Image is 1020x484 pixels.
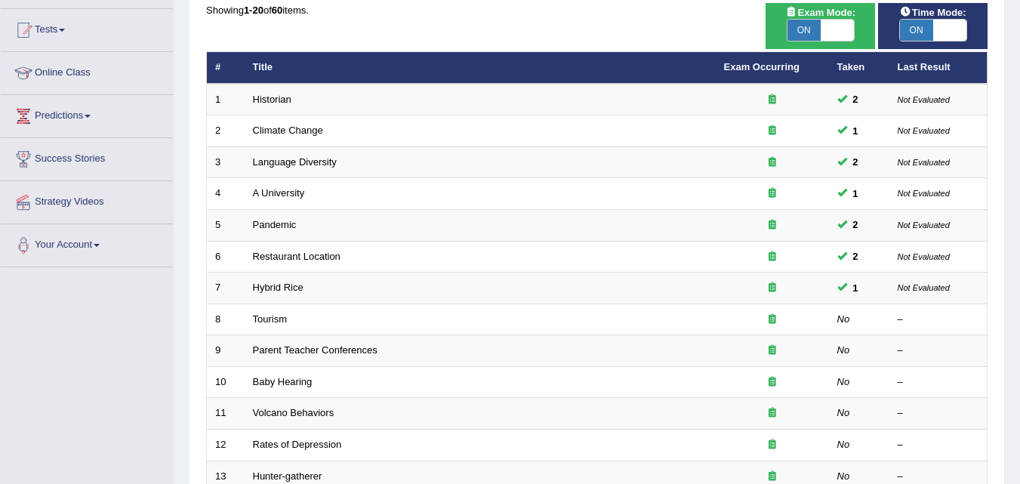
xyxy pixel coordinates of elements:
[207,366,245,398] td: 10
[253,407,334,418] a: Volcano Behaviors
[898,126,950,135] small: Not Evaluated
[245,52,716,84] th: Title
[1,52,173,90] a: Online Class
[898,438,979,452] div: –
[724,438,821,452] div: Exam occurring question
[724,281,821,295] div: Exam occurring question
[724,61,800,72] a: Exam Occurring
[253,187,305,199] a: A University
[253,94,291,105] a: Historian
[1,95,173,133] a: Predictions
[1,138,173,176] a: Success Stories
[207,398,245,430] td: 11
[898,470,979,484] div: –
[779,5,861,20] span: Exam Mode:
[898,344,979,358] div: –
[207,335,245,367] td: 9
[847,280,864,296] span: You can still take this question
[724,250,821,264] div: Exam occurring question
[1,181,173,219] a: Strategy Videos
[837,439,850,450] em: No
[898,375,979,390] div: –
[894,5,972,20] span: Time Mode:
[847,186,864,202] span: You can still take this question
[724,156,821,170] div: Exam occurring question
[724,93,821,107] div: Exam occurring question
[207,429,245,461] td: 12
[724,187,821,201] div: Exam occurring question
[847,217,864,233] span: You can still take this question
[1,224,173,262] a: Your Account
[253,219,297,230] a: Pandemic
[253,313,288,325] a: Tourism
[244,5,263,16] b: 1-20
[766,3,875,49] div: Show exams occurring in exams
[847,154,864,170] span: You can still take this question
[724,375,821,390] div: Exam occurring question
[847,123,864,139] span: You can still take this question
[898,158,950,167] small: Not Evaluated
[253,125,323,136] a: Climate Change
[207,304,245,335] td: 8
[837,470,850,482] em: No
[207,241,245,273] td: 6
[207,178,245,210] td: 4
[724,470,821,484] div: Exam occurring question
[724,344,821,358] div: Exam occurring question
[889,52,988,84] th: Last Result
[253,156,337,168] a: Language Diversity
[207,116,245,147] td: 2
[898,406,979,421] div: –
[787,20,821,41] span: ON
[253,251,341,262] a: Restaurant Location
[837,313,850,325] em: No
[207,210,245,242] td: 5
[900,20,933,41] span: ON
[253,439,342,450] a: Rates of Depression
[253,470,322,482] a: Hunter-gatherer
[1,9,173,47] a: Tests
[206,3,988,17] div: Showing of items.
[898,95,950,104] small: Not Evaluated
[898,313,979,327] div: –
[898,252,950,261] small: Not Evaluated
[207,84,245,116] td: 1
[829,52,889,84] th: Taken
[837,376,850,387] em: No
[724,124,821,138] div: Exam occurring question
[847,248,864,264] span: You can still take this question
[724,218,821,233] div: Exam occurring question
[207,273,245,304] td: 7
[253,344,377,356] a: Parent Teacher Conferences
[724,313,821,327] div: Exam occurring question
[898,189,950,198] small: Not Evaluated
[253,282,304,293] a: Hybrid Rice
[898,220,950,230] small: Not Evaluated
[898,283,950,292] small: Not Evaluated
[847,91,864,107] span: You can still take this question
[207,146,245,178] td: 3
[272,5,282,16] b: 60
[837,344,850,356] em: No
[837,407,850,418] em: No
[724,406,821,421] div: Exam occurring question
[207,52,245,84] th: #
[253,376,313,387] a: Baby Hearing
